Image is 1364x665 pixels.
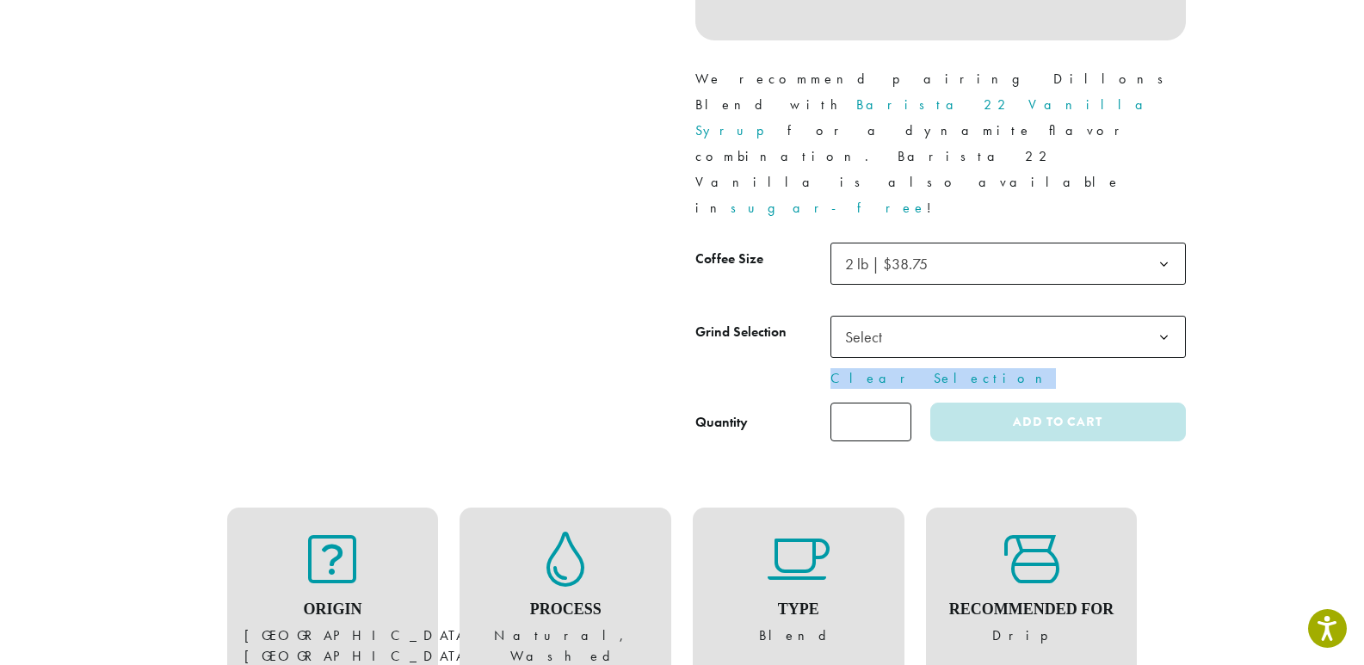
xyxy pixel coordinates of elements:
input: Product quantity [830,403,911,441]
button: Add to cart [930,403,1185,441]
a: sugar-free [731,199,927,217]
h4: Process [477,600,654,619]
span: 2 lb | $38.75 [838,247,945,280]
span: Select [838,320,899,354]
span: Select [830,316,1186,358]
h4: Recommended For [943,600,1120,619]
div: Quantity [695,412,748,433]
figure: Drip [943,532,1120,647]
a: Barista 22 Vanilla Syrup [695,95,1157,139]
label: Grind Selection [695,320,830,345]
span: 2 lb | $38.75 [830,243,1186,285]
span: 2 lb | $38.75 [845,254,928,274]
p: We recommend pairing Dillons Blend with for a dynamite flavor combination. Barista 22 Vanilla is ... [695,66,1186,221]
h4: Origin [244,600,422,619]
a: Clear Selection [830,368,1186,389]
h4: Type [710,600,887,619]
figure: Blend [710,532,887,647]
label: Coffee Size [695,247,830,272]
